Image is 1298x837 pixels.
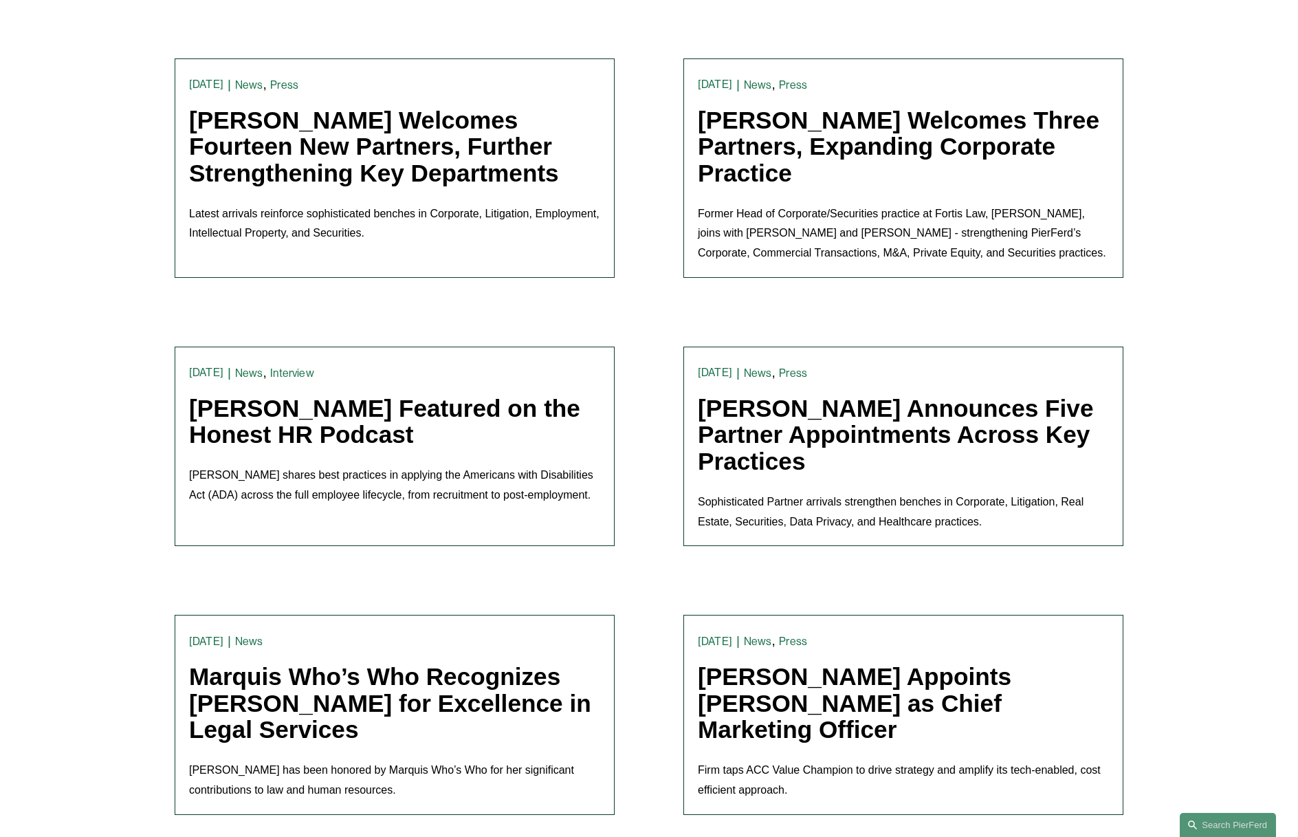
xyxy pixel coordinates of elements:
a: News [744,367,772,380]
time: [DATE] [189,636,223,647]
a: News [235,367,263,380]
p: Latest arrivals reinforce sophisticated benches in Corporate, Litigation, Employment, Intellectua... [189,204,600,244]
a: Press [779,367,807,380]
a: [PERSON_NAME] Welcomes Three Partners, Expanding Corporate Practice [698,107,1099,186]
a: [PERSON_NAME] Announces Five Partner Appointments Across Key Practices [698,395,1093,475]
span: , [772,77,775,91]
time: [DATE] [189,79,223,90]
p: [PERSON_NAME] shares best practices in applying the Americans with Disabilities Act (ADA) across ... [189,466,600,506]
a: Marquis Who’s Who Recognizes [PERSON_NAME] for Excellence in Legal Services [189,663,591,743]
a: News [744,635,772,648]
a: Press [779,635,807,648]
p: [PERSON_NAME] has been honored by Marquis Who’s Who for her significant contributions to law and ... [189,761,600,801]
p: Firm taps ACC Value Champion to drive strategy and amplify its tech-enabled, cost efficient appro... [698,761,1109,801]
a: Press [270,78,298,91]
p: Sophisticated Partner arrivals strengthen benches in Corporate, Litigation, Real Estate, Securiti... [698,492,1109,532]
span: , [263,77,267,91]
time: [DATE] [698,79,732,90]
span: , [772,365,775,380]
a: Interview [270,367,313,380]
a: News [235,78,263,91]
time: [DATE] [698,367,732,378]
time: [DATE] [189,367,223,378]
a: [PERSON_NAME] Welcomes Fourteen New Partners, Further Strengthening Key Departments [189,107,559,186]
a: [PERSON_NAME] Featured on the Honest HR Podcast [189,395,580,448]
a: Search this site [1180,813,1276,837]
span: , [263,365,267,380]
a: News [744,78,772,91]
span: , [772,633,775,648]
a: News [235,635,263,648]
a: [PERSON_NAME] Appoints [PERSON_NAME] as Chief Marketing Officer [698,663,1011,743]
p: Former Head of Corporate/Securities practice at Fortis Law, [PERSON_NAME], joins with [PERSON_NAM... [698,204,1109,263]
time: [DATE] [698,636,732,647]
a: Press [779,78,807,91]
